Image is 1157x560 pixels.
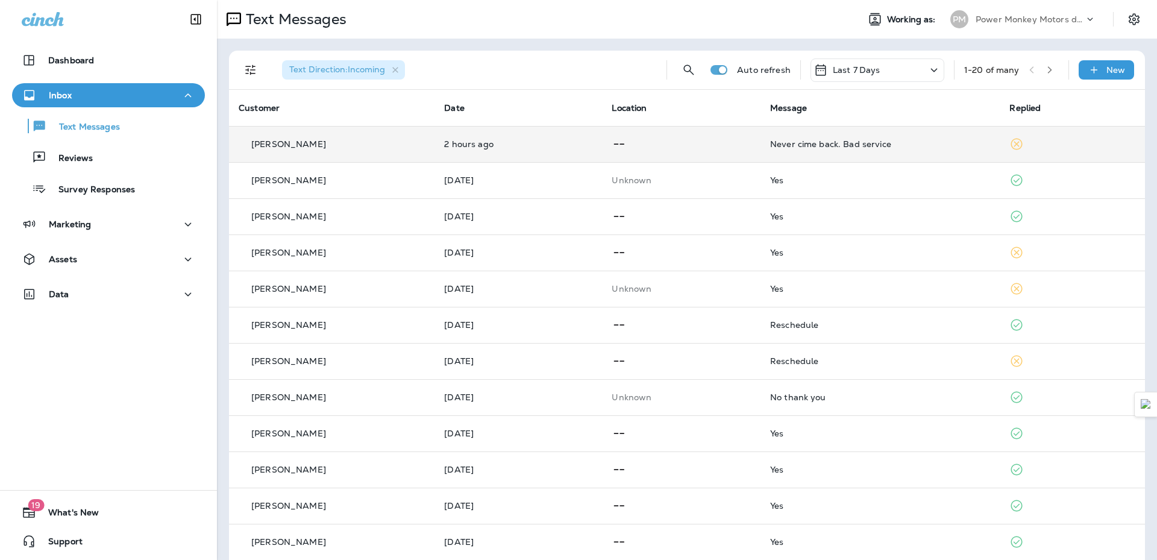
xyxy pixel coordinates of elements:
[770,429,990,438] div: Yes
[251,501,326,511] p: [PERSON_NAME]
[36,508,99,522] span: What's New
[49,289,69,299] p: Data
[1106,65,1125,75] p: New
[49,219,91,229] p: Marketing
[444,356,592,366] p: Sep 1, 2025 08:34 AM
[12,500,205,524] button: 19What's New
[770,356,990,366] div: Reschedule
[239,58,263,82] button: Filters
[770,102,807,113] span: Message
[12,176,205,201] button: Survey Responses
[251,212,326,221] p: [PERSON_NAME]
[251,320,326,330] p: [PERSON_NAME]
[950,10,968,28] div: PM
[1009,102,1041,113] span: Replied
[444,320,592,330] p: Sep 1, 2025 09:48 AM
[444,501,592,511] p: Aug 27, 2025 08:17 AM
[770,465,990,474] div: Yes
[251,248,326,257] p: [PERSON_NAME]
[770,139,990,149] div: Never cime back. Bad service
[46,153,93,165] p: Reviews
[36,536,83,551] span: Support
[48,55,94,65] p: Dashboard
[46,184,135,196] p: Survey Responses
[444,429,592,438] p: Aug 28, 2025 01:07 PM
[737,65,791,75] p: Auto refresh
[12,212,205,236] button: Marketing
[770,320,990,330] div: Reschedule
[1141,399,1152,410] img: Detect Auto
[282,60,405,80] div: Text Direction:Incoming
[251,537,326,547] p: [PERSON_NAME]
[444,175,592,185] p: Sep 4, 2025 08:50 AM
[444,465,592,474] p: Aug 28, 2025 12:54 PM
[833,65,880,75] p: Last 7 Days
[976,14,1084,24] p: Power Monkey Motors dba Grease Monkey 1120
[964,65,1020,75] div: 1 - 20 of many
[444,537,592,547] p: Aug 26, 2025 09:35 AM
[612,392,751,402] p: This customer does not have a last location and the phone number they messaged is not assigned to...
[444,392,592,402] p: Aug 28, 2025 03:20 PM
[612,284,751,294] p: This customer does not have a last location and the phone number they messaged is not assigned to...
[12,529,205,553] button: Support
[770,212,990,221] div: Yes
[12,83,205,107] button: Inbox
[289,64,385,75] span: Text Direction : Incoming
[251,465,326,474] p: [PERSON_NAME]
[12,48,205,72] button: Dashboard
[444,248,592,257] p: Sep 2, 2025 09:11 AM
[251,284,326,294] p: [PERSON_NAME]
[251,356,326,366] p: [PERSON_NAME]
[251,175,326,185] p: [PERSON_NAME]
[444,212,592,221] p: Sep 2, 2025 12:14 PM
[770,175,990,185] div: Yes
[251,429,326,438] p: [PERSON_NAME]
[770,537,990,547] div: Yes
[239,102,280,113] span: Customer
[444,102,465,113] span: Date
[49,90,72,100] p: Inbox
[612,102,647,113] span: Location
[677,58,701,82] button: Search Messages
[12,282,205,306] button: Data
[12,113,205,139] button: Text Messages
[444,284,592,294] p: Sep 1, 2025 10:34 AM
[179,7,213,31] button: Collapse Sidebar
[1123,8,1145,30] button: Settings
[241,10,346,28] p: Text Messages
[251,392,326,402] p: [PERSON_NAME]
[887,14,938,25] span: Working as:
[612,175,751,185] p: This customer does not have a last location and the phone number they messaged is not assigned to...
[12,145,205,170] button: Reviews
[444,139,592,149] p: Sep 6, 2025 11:57 AM
[770,392,990,402] div: No thank you
[12,247,205,271] button: Assets
[770,501,990,511] div: Yes
[251,139,326,149] p: [PERSON_NAME]
[47,122,120,133] p: Text Messages
[28,499,44,511] span: 19
[49,254,77,264] p: Assets
[770,248,990,257] div: Yes
[770,284,990,294] div: Yes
